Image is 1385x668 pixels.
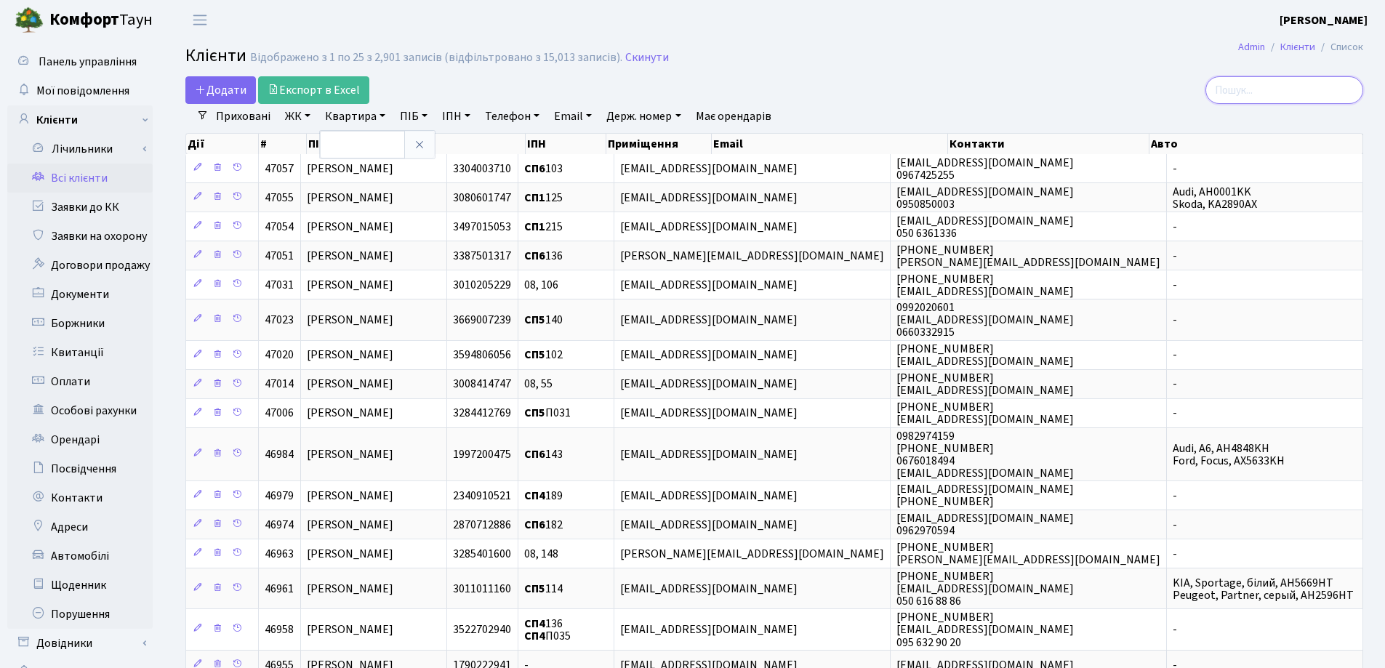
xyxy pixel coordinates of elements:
a: Автомобілі [7,542,153,571]
a: Скинути [625,51,669,65]
span: [PHONE_NUMBER] [PERSON_NAME][EMAIL_ADDRESS][DOMAIN_NAME] [896,242,1160,270]
a: ПІБ [394,104,433,129]
span: 47023 [265,312,294,328]
span: [PERSON_NAME] [307,248,393,264]
th: ПІБ [307,134,526,154]
a: Довідники [7,629,153,658]
b: СП6 [524,517,545,533]
b: СП4 [524,616,545,632]
a: Клієнти [7,105,153,134]
span: 3010205229 [453,277,511,293]
span: 182 [524,517,563,533]
span: [EMAIL_ADDRESS][DOMAIN_NAME] [620,277,798,293]
b: [PERSON_NAME] [1280,12,1368,28]
b: СП5 [524,581,545,597]
span: 1997200475 [453,446,511,462]
span: - [1173,377,1177,393]
a: Адреси [7,512,153,542]
span: [PERSON_NAME] [307,581,393,597]
span: 47031 [265,277,294,293]
th: Приміщення [606,134,712,154]
span: [PERSON_NAME] [307,377,393,393]
a: Квартира [319,104,391,129]
span: [PHONE_NUMBER] [EMAIL_ADDRESS][DOMAIN_NAME] [896,370,1074,398]
span: [PHONE_NUMBER] [EMAIL_ADDRESS][DOMAIN_NAME] [896,271,1074,299]
span: [EMAIL_ADDRESS][DOMAIN_NAME] [620,406,798,422]
span: 47051 [265,248,294,264]
span: 3011011160 [453,581,511,597]
span: [EMAIL_ADDRESS][DOMAIN_NAME] [620,161,798,177]
a: [PERSON_NAME] [1280,12,1368,29]
a: Клієнти [1280,39,1315,55]
a: Контакти [7,483,153,512]
span: 3522702940 [453,622,511,638]
a: Орендарі [7,425,153,454]
span: [PERSON_NAME] [307,488,393,504]
span: 3497015053 [453,219,511,235]
span: [EMAIL_ADDRESS][DOMAIN_NAME] 0950850003 [896,184,1074,212]
a: Email [548,104,598,129]
th: # [259,134,306,154]
span: 102 [524,347,563,363]
span: 46961 [265,581,294,597]
a: Приховані [210,104,276,129]
span: 3285401600 [453,546,511,562]
span: [PHONE_NUMBER] [EMAIL_ADDRESS][DOMAIN_NAME] [896,341,1074,369]
a: Оплати [7,367,153,396]
nav: breadcrumb [1216,32,1385,63]
span: [PHONE_NUMBER] [EMAIL_ADDRESS][DOMAIN_NAME] 050 616 88 86 [896,568,1074,609]
span: Додати [195,82,246,98]
b: СП6 [524,248,545,264]
span: - [1173,406,1177,422]
img: logo.png [15,6,44,35]
span: [EMAIL_ADDRESS][DOMAIN_NAME] [620,219,798,235]
li: Список [1315,39,1363,55]
span: 215 [524,219,563,235]
span: 47014 [265,377,294,393]
b: СП6 [524,446,545,462]
b: СП1 [524,190,545,206]
span: 3387501317 [453,248,511,264]
a: Квитанції [7,338,153,367]
span: [PHONE_NUMBER] [EMAIL_ADDRESS][DOMAIN_NAME] [896,399,1074,427]
a: Панель управління [7,47,153,76]
span: 46979 [265,488,294,504]
span: [PERSON_NAME] [307,161,393,177]
span: 08, 55 [524,377,553,393]
span: [PERSON_NAME] [307,312,393,328]
input: Пошук... [1205,76,1363,104]
span: 143 [524,446,563,462]
b: СП5 [524,347,545,363]
span: 140 [524,312,563,328]
b: СП5 [524,406,545,422]
span: - [1173,488,1177,504]
span: - [1173,277,1177,293]
span: 136 [524,248,563,264]
span: [PERSON_NAME] [307,219,393,235]
span: [PERSON_NAME] [307,277,393,293]
b: СП1 [524,219,545,235]
a: Експорт в Excel [258,76,369,104]
button: Переключити навігацію [182,8,218,32]
span: 2870712886 [453,517,511,533]
span: 47006 [265,406,294,422]
span: [PERSON_NAME] [307,622,393,638]
th: ІПН [526,134,606,154]
span: П031 [524,406,571,422]
span: 46963 [265,546,294,562]
a: Держ. номер [601,104,686,129]
a: Особові рахунки [7,396,153,425]
a: Документи [7,280,153,309]
span: 47057 [265,161,294,177]
span: [EMAIL_ADDRESS][DOMAIN_NAME] [620,377,798,393]
span: 46984 [265,446,294,462]
span: 114 [524,581,563,597]
span: [EMAIL_ADDRESS][DOMAIN_NAME] [620,446,798,462]
span: [EMAIL_ADDRESS][DOMAIN_NAME] [620,488,798,504]
span: 3669007239 [453,312,511,328]
b: СП4 [524,488,545,504]
span: [EMAIL_ADDRESS][DOMAIN_NAME] [PHONE_NUMBER] [896,481,1074,510]
span: 0982974159 [PHONE_NUMBER] 0676018494 [EMAIL_ADDRESS][DOMAIN_NAME] [896,428,1074,481]
span: [PERSON_NAME] [307,517,393,533]
span: 0992020601 [EMAIL_ADDRESS][DOMAIN_NAME] 0660332915 [896,299,1074,340]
